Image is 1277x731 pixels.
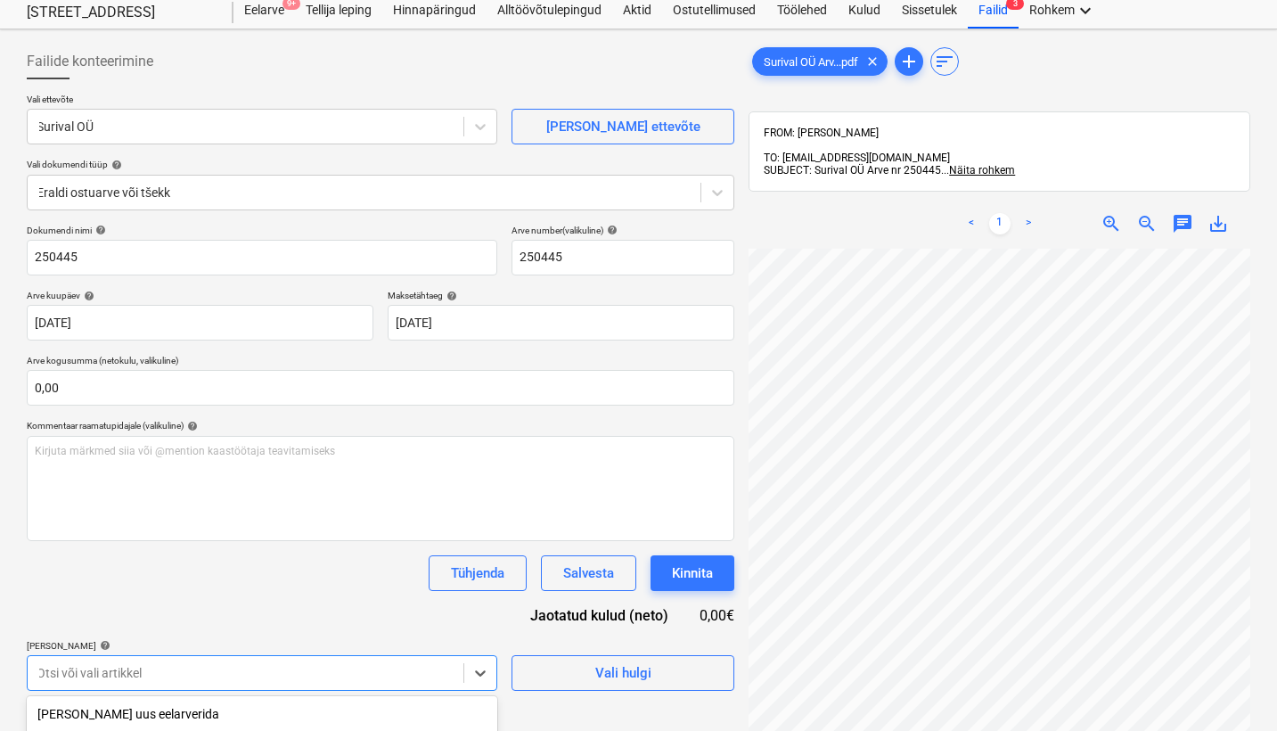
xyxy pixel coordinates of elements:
span: TO: [EMAIL_ADDRESS][DOMAIN_NAME] [764,152,950,164]
div: [STREET_ADDRESS] [27,4,212,22]
input: Dokumendi nimi [27,240,497,275]
div: [PERSON_NAME] ettevõte [546,115,700,138]
span: help [108,160,122,170]
span: zoom_in [1101,213,1122,234]
div: Arve number (valikuline) [512,225,734,236]
span: zoom_out [1136,213,1158,234]
span: help [184,421,198,431]
a: Next page [1018,213,1039,234]
span: chat [1172,213,1193,234]
p: Vali ettevõte [27,94,497,109]
div: [PERSON_NAME] [27,640,497,652]
div: Vali dokumendi tüüp [27,159,734,170]
input: Arve kuupäeva pole määratud. [27,305,373,341]
a: Page 1 is your current page [989,213,1011,234]
span: sort [934,51,955,72]
a: Previous page [961,213,982,234]
div: Arve kuupäev [27,290,373,301]
button: [PERSON_NAME] ettevõte [512,109,734,144]
span: help [96,640,111,651]
iframe: Chat Widget [1188,645,1277,731]
p: Arve kogusumma (netokulu, valikuline) [27,355,734,370]
span: Surival OÜ Arv...pdf [753,55,869,69]
div: Vali hulgi [595,661,651,685]
span: save_alt [1207,213,1229,234]
button: Vali hulgi [512,655,734,691]
div: Tühjenda [451,562,504,585]
span: FROM: [PERSON_NAME] [764,127,879,139]
span: SUBJECT: Surival OÜ Arve nr 250445 [764,164,941,177]
span: help [443,291,457,301]
div: Surival OÜ Arv...pdf [752,47,888,76]
span: Näita rohkem [949,164,1015,177]
span: clear [862,51,883,72]
button: Kinnita [651,555,734,591]
div: Kinnita [672,562,713,585]
div: 0,00€ [697,605,734,626]
div: Kommentaar raamatupidajale (valikuline) [27,420,734,431]
span: ... [941,164,1015,177]
button: Tühjenda [429,555,527,591]
span: add [898,51,920,72]
div: [PERSON_NAME] uus eelarverida [27,700,497,728]
span: help [80,291,94,301]
input: Arve kogusumma (netokulu, valikuline) [27,370,734,406]
button: Salvesta [541,555,636,591]
div: Salvesta [563,562,614,585]
div: Dokumendi nimi [27,225,497,236]
div: Lisa uus eelarverida [27,700,497,728]
div: Maksetähtaeg [388,290,734,301]
span: help [92,225,106,235]
input: Arve number [512,240,734,275]
div: Jaotatud kulud (neto) [503,605,697,626]
span: help [603,225,618,235]
span: Failide konteerimine [27,51,153,72]
input: Tähtaega pole määratud [388,305,734,341]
